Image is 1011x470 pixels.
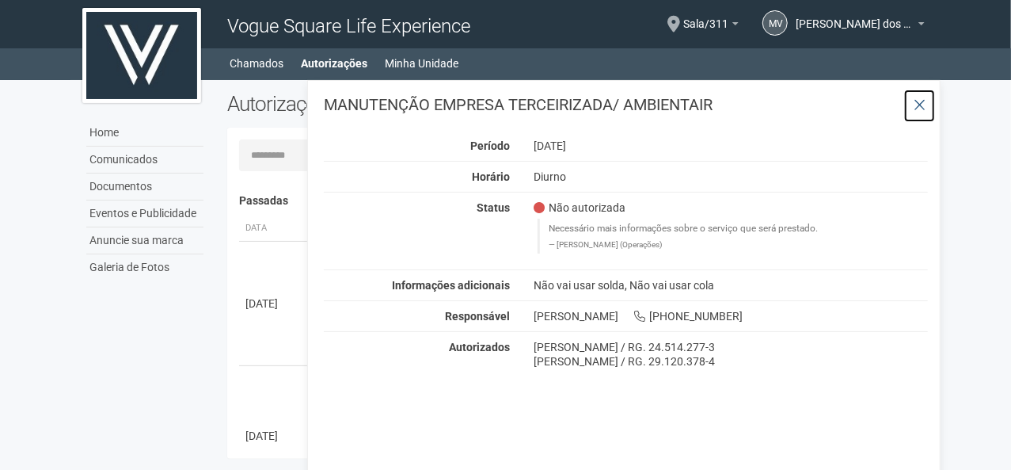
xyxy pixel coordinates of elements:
a: Documentos [86,174,203,201]
h2: Autorizações [227,92,566,116]
span: Sala/311 [683,2,728,30]
div: Não vai usar solda, Não vai usar cola [522,278,941,292]
div: [DATE] [245,428,304,444]
img: logo.jpg [82,8,201,103]
a: [PERSON_NAME] dos Santos [796,20,925,32]
strong: Responsável [445,310,510,323]
span: Não autorizada [534,201,625,215]
div: [PERSON_NAME] / RG. 24.514.277-3 [534,340,929,354]
div: [PERSON_NAME] [PHONE_NUMBER] [522,309,941,323]
a: Minha Unidade [386,52,459,75]
th: Data [239,216,310,242]
span: Vogue Square Life Experience [227,15,470,37]
span: Marcus Vinicius C. dos Santos [796,2,914,30]
div: [DATE] [522,139,941,153]
blockquote: Necessário mais informações sobre o serviço que será prestado. [538,219,929,253]
a: Anuncie sua marca [86,227,203,254]
a: Eventos e Publicidade [86,201,203,227]
a: Home [86,120,203,147]
div: [DATE] [245,296,304,311]
footer: [PERSON_NAME] (Operações) [549,239,920,250]
a: MV [762,10,788,36]
strong: Horário [472,170,510,183]
h4: Passadas [239,195,918,207]
a: Comunicados [86,147,203,174]
strong: Status [477,201,510,214]
a: Galeria de Fotos [86,254,203,281]
strong: Autorizados [449,341,510,353]
strong: Período [470,139,510,152]
a: Sala/311 [683,20,739,32]
a: Autorizações [302,52,368,75]
a: Chamados [230,52,284,75]
strong: Informações adicionais [392,279,510,292]
div: [PERSON_NAME] / RG. 29.120.378-4 [534,354,929,369]
h3: MANUTENÇÃO EMPRESA TERCEIRIZADA/ AMBIENTAIR [324,97,928,113]
div: Diurno [522,170,941,184]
